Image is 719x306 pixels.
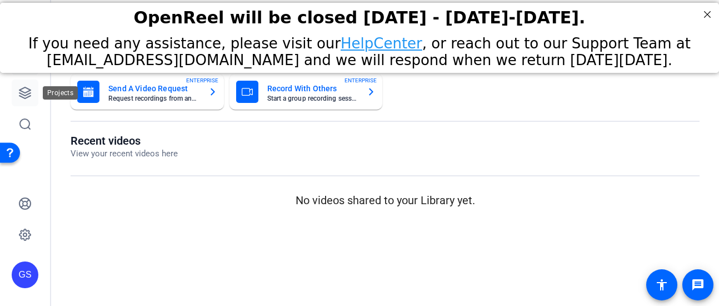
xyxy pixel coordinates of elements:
mat-icon: message [691,278,705,292]
mat-card-title: Record With Others [267,82,358,95]
mat-card-subtitle: Request recordings from anyone, anywhere [108,95,199,102]
h1: Recent videos [71,134,178,147]
button: Record With OthersStart a group recording sessionENTERPRISE [229,74,383,110]
div: Projects [43,86,78,100]
p: No videos shared to your Library yet. [71,192,700,209]
div: OpenReel will be closed [DATE] - [DATE]-[DATE]. [14,5,705,24]
p: View your recent videos here [71,147,178,160]
div: GS [12,261,38,288]
a: HelpCenter [341,32,422,49]
span: ENTERPRISE [186,76,218,85]
mat-card-title: Send A Video Request [108,82,199,95]
span: ENTERPRISE [344,76,377,85]
mat-card-subtitle: Start a group recording session [267,95,358,102]
mat-icon: accessibility [655,278,668,292]
button: Send A Video RequestRequest recordings from anyone, anywhereENTERPRISE [71,74,224,110]
span: If you need any assistance, please visit our , or reach out to our Support Team at [EMAIL_ADDRESS... [28,32,691,66]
